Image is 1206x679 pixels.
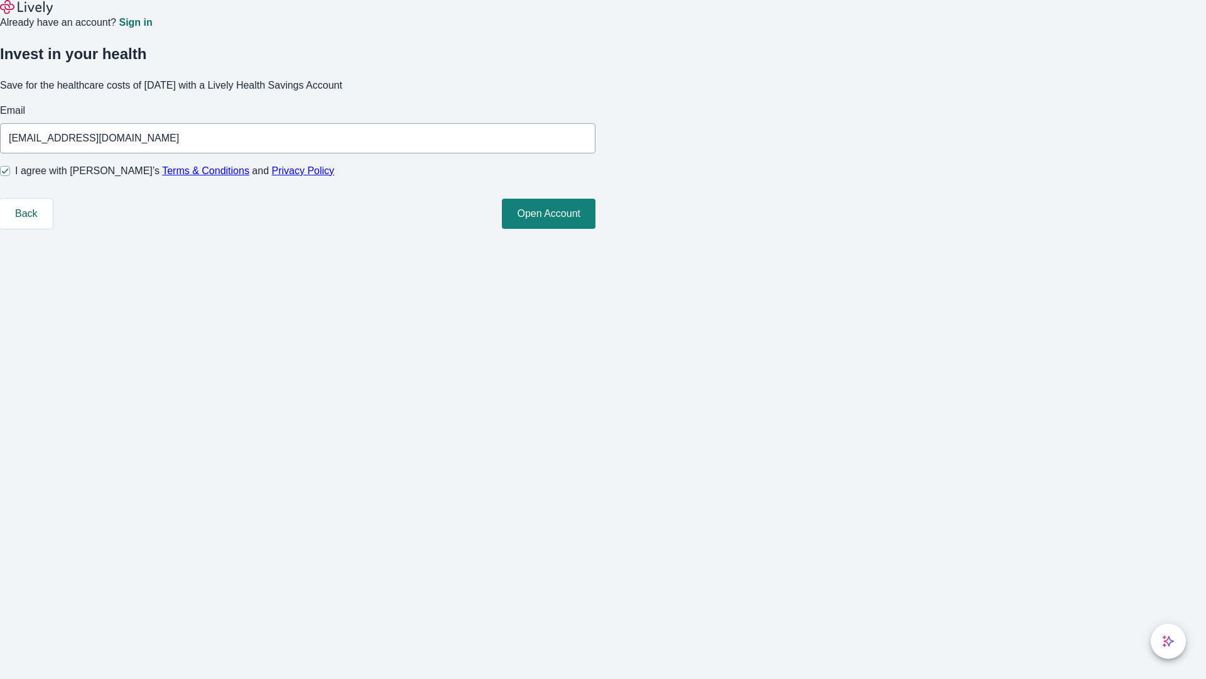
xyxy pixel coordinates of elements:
a: Privacy Policy [272,165,335,176]
button: Open Account [502,199,595,229]
a: Sign in [119,18,152,28]
span: I agree with [PERSON_NAME]’s and [15,163,334,179]
svg: Lively AI Assistant [1162,635,1175,648]
button: chat [1151,624,1186,659]
a: Terms & Conditions [162,165,249,176]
